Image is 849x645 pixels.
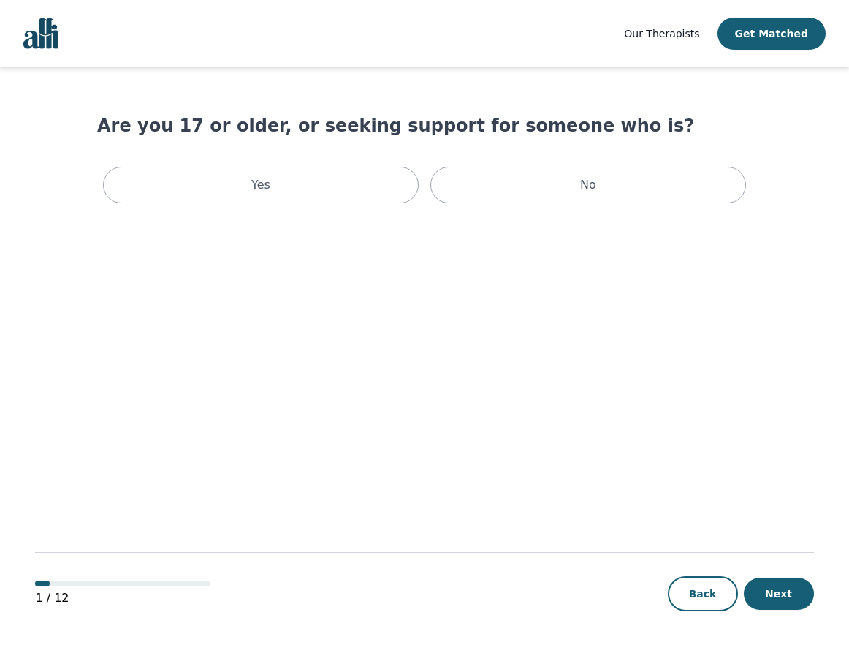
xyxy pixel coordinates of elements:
h1: Are you 17 or older, or seeking support for someone who is? [97,114,752,137]
p: No [580,176,596,194]
p: Yes [251,176,270,194]
span: Our Therapists [624,28,699,39]
button: Get Matched [717,18,826,50]
button: Next [744,578,814,610]
p: 1 / 12 [35,589,210,607]
img: alli logo [23,18,58,49]
a: Our Therapists [624,25,699,42]
button: Back [668,576,738,611]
